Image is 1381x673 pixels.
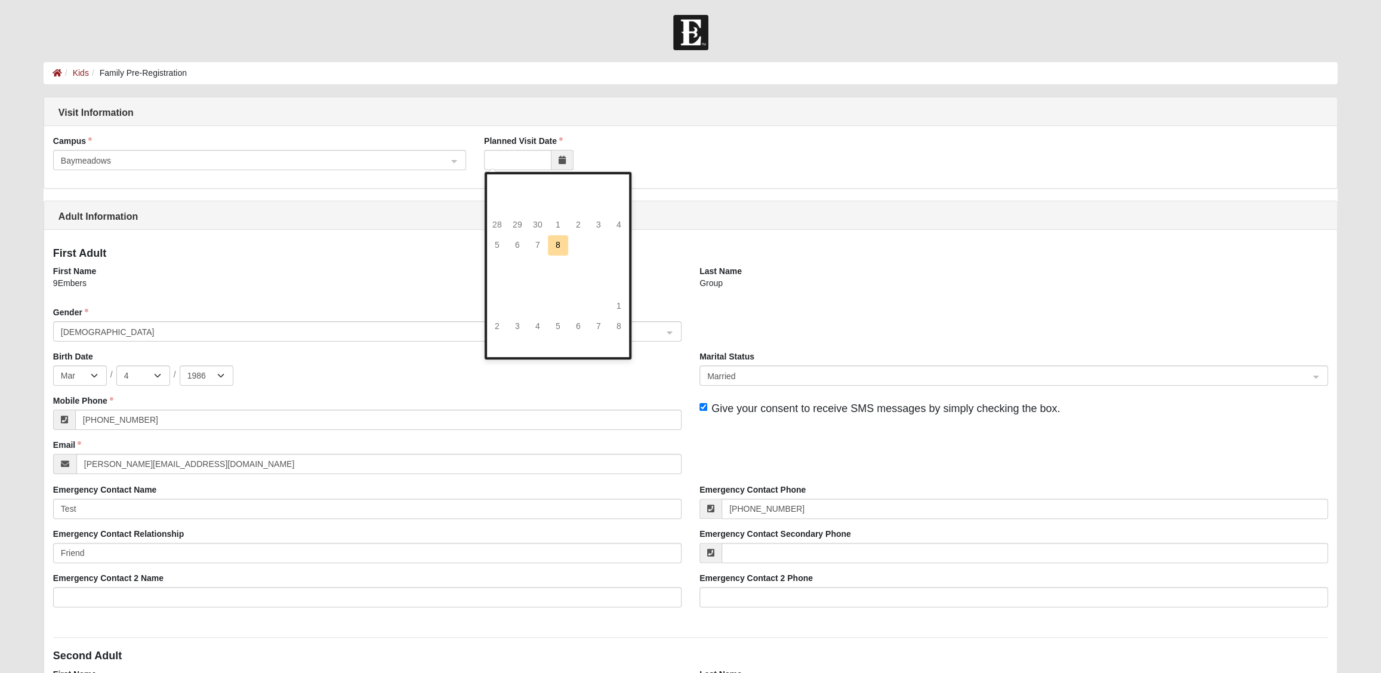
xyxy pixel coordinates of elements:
span: Married [707,370,1299,383]
td: 6 [507,235,528,256]
span: Baymeadows [61,154,437,167]
td: 2 [568,215,588,235]
td: 1 [609,296,629,316]
th: Su [487,195,507,215]
label: Emergency Contact 2 Name [53,572,164,584]
td: 3 [507,316,528,337]
td: 22 [548,276,568,296]
td: 21 [528,276,548,296]
td: 23 [568,276,588,296]
td: 28 [487,215,507,235]
td: 25 [609,276,629,296]
th: Sa [609,195,629,215]
th: [DATE] [507,174,609,195]
label: Emergency Contact Phone [699,484,806,496]
span: / [174,368,176,380]
label: Emergency Contact Name [53,484,157,496]
td: 11 [609,235,629,256]
label: Emergency Contact Secondary Phone [699,528,851,540]
td: 29 [548,296,568,316]
td: 14 [528,256,548,276]
td: 31 [588,296,609,316]
td: 13 [507,256,528,276]
td: 1 [548,215,568,235]
td: 16 [568,256,588,276]
td: 12 [487,256,507,276]
label: First Name [53,265,96,277]
th: Tu [528,195,548,215]
td: 26 [487,296,507,316]
th: We [548,195,568,215]
label: Campus [53,135,92,147]
td: 15 [548,256,568,276]
td: 4 [528,316,548,337]
td: 28 [528,296,548,316]
span: / [110,368,113,380]
img: Church of Eleven22 Logo [673,15,708,50]
th: Mo [507,195,528,215]
th: Fr [588,195,609,215]
td: 30 [528,215,548,235]
td: 29 [507,215,528,235]
td: 7 [588,316,609,337]
label: Last Name [699,265,742,277]
td: 5 [548,316,568,337]
th: » [609,174,629,195]
td: 30 [568,296,588,316]
label: Planned Visit Date [484,135,563,147]
td: 20 [507,276,528,296]
h4: Second Adult [53,650,1328,663]
h1: Adult Information [44,211,1337,222]
h1: Visit Information [44,107,1337,118]
td: 4 [609,215,629,235]
span: Male [61,325,663,339]
td: 9 [568,235,588,256]
label: Birth Date [53,351,93,362]
label: Emergency Contact 2 Phone [699,572,813,584]
h4: First Adult [53,247,1328,260]
th: Th [568,195,588,215]
label: Marital Status [699,351,754,362]
td: 5 [487,235,507,256]
span: Give your consent to receive SMS messages by simply checking the box. [711,402,1060,414]
td: 24 [588,276,609,296]
td: 17 [588,256,609,276]
td: 3 [588,215,609,235]
label: Email [53,439,81,451]
label: Emergency Contact Relationship [53,528,184,540]
li: Family Pre-Registration [89,67,187,79]
td: 7 [528,235,548,256]
th: [DATE] [487,337,629,357]
div: 9Embers [53,277,682,297]
input: Give your consent to receive SMS messages by simply checking the box. [699,403,707,411]
a: Kids [73,68,89,78]
label: Mobile Phone [53,395,113,407]
td: 27 [507,296,528,316]
td: 6 [568,316,588,337]
td: 8 [548,235,568,256]
td: 10 [588,235,609,256]
div: Group [699,277,1328,297]
td: 2 [487,316,507,337]
td: 18 [609,256,629,276]
label: Gender [53,306,88,318]
td: 8 [609,316,629,337]
td: 19 [487,276,507,296]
